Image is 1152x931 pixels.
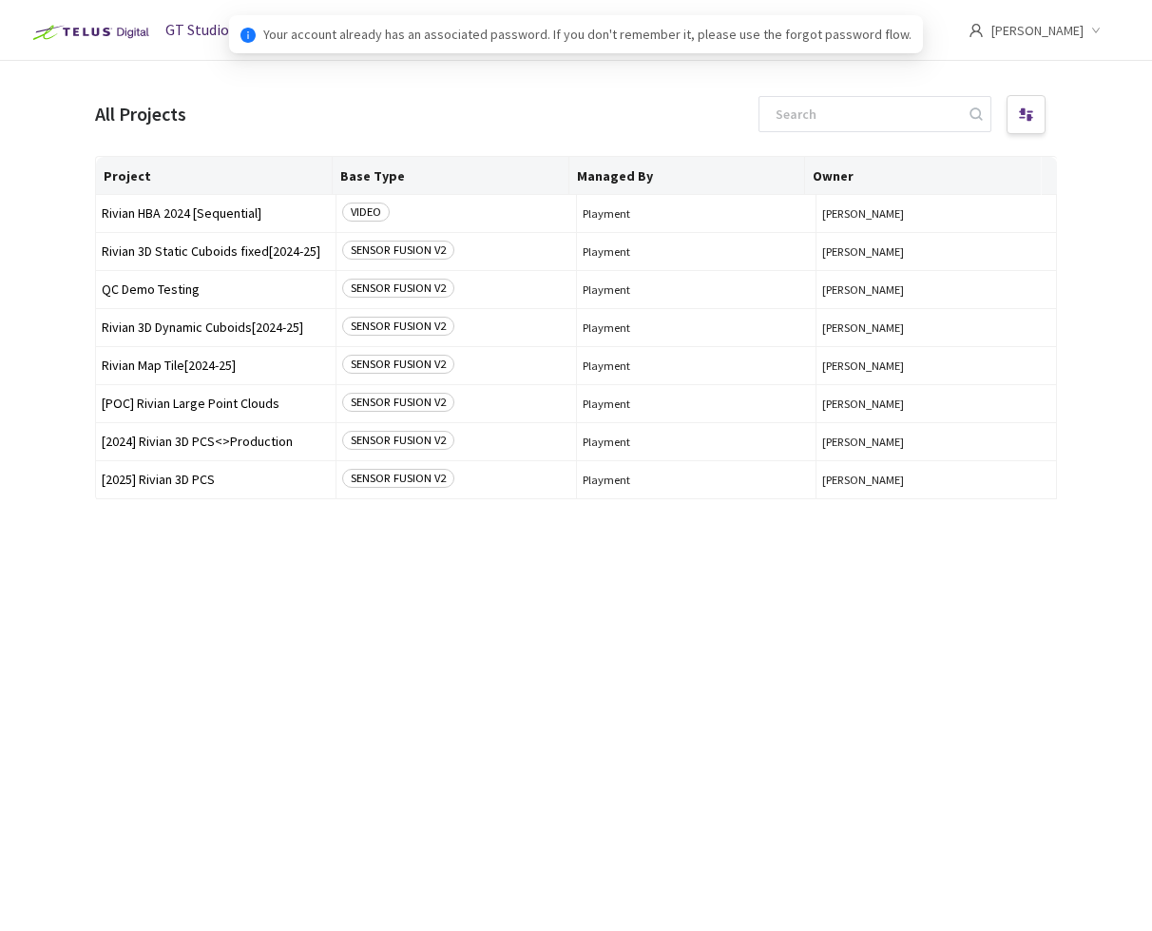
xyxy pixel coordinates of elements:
span: Rivian Map Tile[2024-25] [102,359,330,373]
span: SENSOR FUSION V2 [342,317,454,336]
span: Playment [583,435,811,449]
th: Managed By [569,157,806,195]
span: Playment [583,282,811,297]
span: GT Studio App [165,20,258,39]
th: Owner [805,157,1042,195]
span: user [969,23,984,38]
span: [POC] Rivian Large Point Clouds [102,397,330,411]
span: QC Demo Testing [102,282,330,297]
input: Search [764,97,967,131]
span: SENSOR FUSION V2 [342,393,454,412]
span: [PERSON_NAME] [822,282,1050,297]
span: [PERSON_NAME] [822,206,1050,221]
span: [2024] Rivian 3D PCS<>Production [102,435,330,449]
th: Project [96,157,333,195]
span: Rivian 3D Static Cuboids fixed[2024-25] [102,244,330,259]
span: [2025] Rivian 3D PCS [102,473,330,487]
span: [PERSON_NAME] [822,473,1050,487]
span: Rivian 3D Dynamic Cuboids[2024-25] [102,320,330,335]
span: Playment [583,206,811,221]
span: SENSOR FUSION V2 [342,241,454,260]
span: Rivian HBA 2024 [Sequential] [102,206,330,221]
span: [PERSON_NAME] [822,320,1050,335]
span: [PERSON_NAME] [822,359,1050,373]
span: VIDEO [342,203,390,222]
th: Base Type [333,157,569,195]
span: [PERSON_NAME] [822,435,1050,449]
span: SENSOR FUSION V2 [342,355,454,374]
span: [PERSON_NAME] [822,244,1050,259]
span: Your account already has an associated password. If you don't remember it, please use the forgot ... [263,24,912,45]
span: SENSOR FUSION V2 [342,431,454,450]
span: Playment [583,359,811,373]
span: Playment [583,397,811,411]
span: SENSOR FUSION V2 [342,279,454,298]
img: Telus [23,17,155,48]
span: down [1091,26,1101,35]
div: All Projects [95,99,186,128]
span: info-circle [240,28,256,43]
span: [PERSON_NAME] [822,397,1050,411]
span: Playment [583,244,811,259]
span: Playment [583,473,811,487]
span: SENSOR FUSION V2 [342,469,454,488]
span: Playment [583,320,811,335]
